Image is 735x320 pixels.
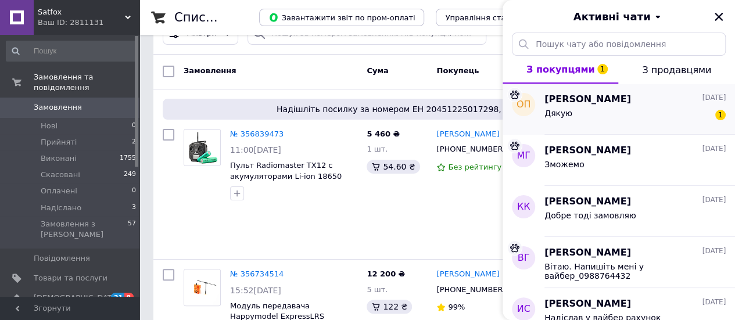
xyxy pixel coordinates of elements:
a: Пульт Radiomaster TX12 с акумуляторами Li-ion 18650 2500 мАг 2 шт. ELRS MKII M2 лівий газ FCC FPV... [230,161,343,202]
span: [DATE] [702,297,726,307]
span: 5 шт. [367,285,388,294]
span: ИС [517,303,530,316]
span: Надішліть посилку за номером ЕН 20451225017298, щоб отримати оплату [167,103,707,115]
span: 11:00[DATE] [230,145,281,154]
span: Оплачені [41,186,77,196]
span: Добре тоді замовляю [544,211,636,220]
img: Фото товару [184,269,220,305]
span: 21 [111,293,124,303]
span: [DATE] [702,195,726,205]
a: Фото товару [184,129,221,166]
a: № 356839473 [230,130,284,138]
span: 5 460 ₴ [367,130,399,138]
span: [PERSON_NAME] [544,93,631,106]
div: 122 ₴ [367,300,412,314]
span: [PERSON_NAME] [544,297,631,311]
span: Зможемо [544,160,584,169]
span: 1 шт. [367,145,388,153]
span: [PERSON_NAME] [544,144,631,157]
span: Скасовані [41,170,80,180]
span: 12 200 ₴ [367,269,404,278]
span: Cума [367,66,388,75]
img: Фото товару [184,130,220,166]
button: ВГ[PERSON_NAME][DATE]Вітаю. Напишіть мені у вайбер_0988764432 [503,237,735,288]
span: 57 [128,219,136,240]
a: № 356734514 [230,269,284,278]
span: Надіслано [41,203,81,213]
span: Нові [41,121,58,131]
div: [PHONE_NUMBER] [434,142,508,157]
button: Закрити [712,10,726,24]
h1: Список замовлень [174,10,292,24]
a: Фото товару [184,269,221,306]
a: [PERSON_NAME] [436,269,499,280]
span: [PERSON_NAME] [544,195,631,208]
span: З покупцями [526,64,595,75]
span: 0 [132,186,136,196]
span: Замовлення з [PERSON_NAME] [41,219,128,240]
button: З покупцями1 [503,56,618,84]
button: Активні чати [535,9,702,24]
span: Управління статусами [445,13,534,22]
span: З продавцями [642,64,711,75]
span: Замовлення [184,66,236,75]
span: [DATE] [702,144,726,154]
span: Завантажити звіт по пром-оплаті [268,12,415,23]
div: [PHONE_NUMBER] [434,282,508,297]
button: КК[PERSON_NAME][DATE]Добре тоді замовляю [503,186,735,237]
span: [DATE] [702,246,726,256]
input: Пошук [6,41,137,62]
span: Прийняті [41,137,77,148]
span: Вітаю. Напишіть мені у вайбер_0988764432 [544,262,709,281]
button: Оп[PERSON_NAME][DATE]Дякую1 [503,84,735,135]
span: Покупець [436,66,479,75]
div: Ваш ID: 2811131 [38,17,139,28]
span: МГ [517,149,530,163]
button: Управління статусами [436,9,543,26]
span: Активні чати [573,9,650,24]
div: 54.60 ₴ [367,160,420,174]
span: Дякую [544,109,572,118]
button: Завантажити звіт по пром-оплаті [259,9,424,26]
span: 0 [132,121,136,131]
button: З продавцями [618,56,735,84]
span: Оп [517,98,531,112]
span: Замовлення та повідомлення [34,72,139,93]
span: 15:52[DATE] [230,286,281,295]
span: Замовлення [34,102,82,113]
button: МГ[PERSON_NAME][DATE]Зможемо [503,135,735,186]
a: [PERSON_NAME] [436,129,499,140]
input: Пошук чату або повідомлення [512,33,726,56]
span: 8 [124,293,134,303]
span: [DEMOGRAPHIC_DATA] [34,293,120,303]
span: 99% [448,303,465,311]
span: Товари та послуги [34,273,107,283]
span: 1755 [120,153,136,164]
span: ВГ [518,251,530,265]
span: 249 [124,170,136,180]
span: Без рейтингу [448,163,501,171]
span: Satfox [38,7,125,17]
span: 1 [715,110,726,120]
span: КК [517,200,530,214]
span: 3 [132,203,136,213]
span: [DATE] [702,93,726,103]
span: [PERSON_NAME] [544,246,631,260]
span: Повідомлення [34,253,90,264]
span: 1 [597,64,608,74]
span: 2 [132,137,136,148]
span: Виконані [41,153,77,164]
